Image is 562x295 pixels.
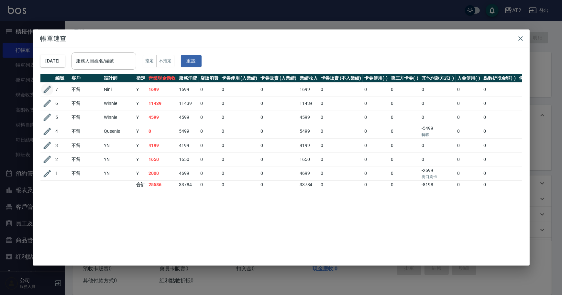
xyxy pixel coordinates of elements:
td: 0 [319,96,363,110]
td: 1699 [177,83,199,96]
td: 0 [220,153,259,166]
td: 0 [199,153,220,166]
td: YN [103,153,135,166]
td: 0 [199,96,220,110]
td: 0 [420,83,456,96]
td: 0 [199,166,220,181]
th: 營業現金應收 [147,74,177,83]
td: 11439 [147,96,177,110]
td: 0 [259,96,298,110]
td: 7 [54,83,70,96]
td: 0 [319,83,363,96]
td: 2000 [147,166,177,181]
td: -5499 [420,124,456,139]
td: 0 [147,124,177,139]
td: 0 [199,83,220,96]
td: 0 [456,83,482,96]
td: 0 [389,110,420,124]
td: 0 [259,166,298,181]
td: Winnie [103,96,135,110]
td: 0 [482,153,518,166]
td: 0 [259,124,298,139]
td: 1699 [298,83,319,96]
td: 0 [482,83,518,96]
td: 0 [220,96,259,110]
td: YN [103,139,135,153]
td: 0 [456,124,482,139]
td: 0 [420,153,456,166]
td: 不留 [70,166,103,181]
td: 3 [54,139,70,153]
th: 服務消費 [177,74,199,83]
td: 4699 [298,166,319,181]
td: 0 [319,166,363,181]
td: 合計 [135,181,147,189]
th: 第三方卡券(-) [389,74,420,83]
button: 不指定 [156,55,174,67]
td: 0 [482,181,518,189]
td: 0 [363,124,389,139]
td: 0 [456,166,482,181]
td: 0 [199,110,220,124]
td: 0 [220,124,259,139]
td: 0 [482,110,518,124]
td: 不留 [70,153,103,166]
th: 其他付款方式(-) [420,74,456,83]
td: 33784 [298,181,319,189]
th: 設計師 [103,74,135,83]
td: 0 [319,181,363,189]
td: 4 [54,124,70,139]
td: 0 [259,110,298,124]
p: 街口刷卡 [422,174,454,180]
td: 0 [389,166,420,181]
td: 1 [54,166,70,181]
button: 重設 [181,55,202,67]
th: 點數折抵金額(-) [482,74,518,83]
td: Y [135,96,147,110]
td: Y [135,110,147,124]
td: 0 [482,96,518,110]
td: 0 [319,153,363,166]
td: 0 [220,166,259,181]
td: 5 [54,110,70,124]
th: 備註 [517,74,530,83]
td: 25586 [147,181,177,189]
td: 4599 [147,110,177,124]
td: 不留 [70,83,103,96]
td: 0 [220,83,259,96]
td: -2699 [420,166,456,181]
td: 不留 [70,124,103,139]
td: 11439 [177,96,199,110]
td: 0 [220,139,259,153]
td: Nini [103,83,135,96]
td: 0 [259,153,298,166]
th: 卡券使用(-) [363,74,389,83]
td: 4599 [177,110,199,124]
td: 0 [319,124,363,139]
td: 1699 [147,83,177,96]
td: 不留 [70,139,103,153]
td: 0 [456,181,482,189]
th: 編號 [54,74,70,83]
td: 5499 [298,124,319,139]
td: 0 [389,124,420,139]
td: 1650 [177,153,199,166]
th: 業績收入 [298,74,319,83]
td: Y [135,124,147,139]
td: 0 [363,83,389,96]
td: 0 [220,181,259,189]
td: 0 [456,153,482,166]
td: Y [135,166,147,181]
td: 0 [389,153,420,166]
td: 4199 [298,139,319,153]
td: 0 [363,110,389,124]
td: Queenie [103,124,135,139]
td: 4199 [177,139,199,153]
td: 6 [54,96,70,110]
td: 0 [389,96,420,110]
td: 0 [363,139,389,153]
td: 11439 [298,96,319,110]
td: 不留 [70,110,103,124]
th: 店販消費 [199,74,220,83]
td: 4199 [147,139,177,153]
